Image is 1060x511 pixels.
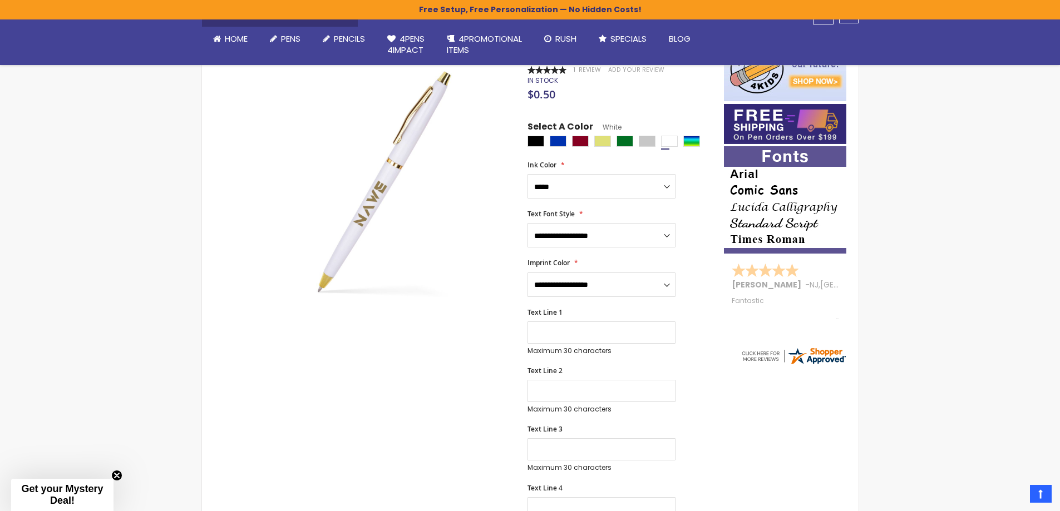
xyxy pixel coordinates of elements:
img: Free shipping on orders over $199 [724,104,846,144]
button: Close teaser [111,470,122,481]
span: Ink Color [527,160,556,170]
span: Home [225,33,248,44]
a: 4pens.com certificate URL [740,359,847,368]
div: 100% [527,66,566,74]
a: Rush [533,27,588,51]
img: 4pens.com widget logo [740,346,847,366]
span: NJ [810,279,819,290]
span: White [593,122,622,132]
div: Green [617,136,633,147]
a: Pens [259,27,312,51]
div: Silver [639,136,655,147]
div: Availability [527,76,558,85]
span: Text Line 1 [527,307,563,317]
div: Fantastic [732,297,840,321]
div: Get your Mystery Deal!Close teaser [11,479,114,511]
span: Text Line 3 [527,424,563,434]
img: font-personalization-examples [724,146,846,254]
div: Gold [594,136,611,147]
a: Pencils [312,27,376,51]
span: Text Line 4 [527,483,563,493]
p: Maximum 30 characters [527,405,676,414]
span: Blog [669,33,691,44]
span: - , [805,279,902,290]
span: Imprint Color [527,258,570,267]
div: Black [527,136,544,147]
span: Select A Color [527,121,593,136]
span: Text Line 2 [527,366,563,375]
span: 4Pens 4impact [387,33,425,56]
span: Review [579,66,601,74]
span: In stock [527,76,558,85]
span: [PERSON_NAME] [732,279,805,290]
span: Pencils [334,33,365,44]
div: Assorted [683,136,700,147]
a: 1 Review [574,66,603,74]
a: Home [202,27,259,51]
a: Blog [658,27,702,51]
span: 1 [574,66,575,74]
span: 4PROMOTIONAL ITEMS [447,33,522,56]
img: 4pens 4 kids [724,37,846,101]
span: [GEOGRAPHIC_DATA] [820,279,902,290]
span: Rush [555,33,576,44]
span: Specials [610,33,647,44]
div: Blue [550,136,566,147]
a: Specials [588,27,658,51]
a: 4PROMOTIONALITEMS [436,27,533,63]
img: white-4pg-9160_ultra_gold_side_main_1.jpg [258,53,512,307]
div: Burgundy [572,136,589,147]
span: $0.50 [527,87,555,102]
span: Text Font Style [527,209,575,219]
a: 4Pens4impact [376,27,436,63]
a: Add Your Review [608,66,664,74]
span: Pens [281,33,300,44]
p: Maximum 30 characters [527,463,676,472]
span: Get your Mystery Deal! [21,483,103,506]
div: White [661,136,678,147]
p: Maximum 30 characters [527,346,676,355]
